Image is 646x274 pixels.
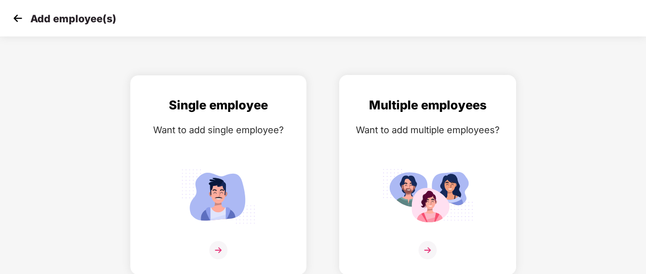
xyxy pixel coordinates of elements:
img: svg+xml;base64,PHN2ZyB4bWxucz0iaHR0cDovL3d3dy53My5vcmcvMjAwMC9zdmciIHdpZHRoPSIzNiIgaGVpZ2h0PSIzNi... [209,241,227,259]
img: svg+xml;base64,PHN2ZyB4bWxucz0iaHR0cDovL3d3dy53My5vcmcvMjAwMC9zdmciIHdpZHRoPSIzNiIgaGVpZ2h0PSIzNi... [419,241,437,259]
img: svg+xml;base64,PHN2ZyB4bWxucz0iaHR0cDovL3d3dy53My5vcmcvMjAwMC9zdmciIGlkPSJNdWx0aXBsZV9lbXBsb3llZS... [382,165,473,228]
img: svg+xml;base64,PHN2ZyB4bWxucz0iaHR0cDovL3d3dy53My5vcmcvMjAwMC9zdmciIHdpZHRoPSIzMCIgaGVpZ2h0PSIzMC... [10,11,25,26]
div: Want to add single employee? [141,123,296,137]
div: Single employee [141,96,296,115]
p: Add employee(s) [30,13,116,25]
div: Want to add multiple employees? [350,123,505,137]
img: svg+xml;base64,PHN2ZyB4bWxucz0iaHR0cDovL3d3dy53My5vcmcvMjAwMC9zdmciIGlkPSJTaW5nbGVfZW1wbG95ZWUiIH... [173,165,264,228]
div: Multiple employees [350,96,505,115]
